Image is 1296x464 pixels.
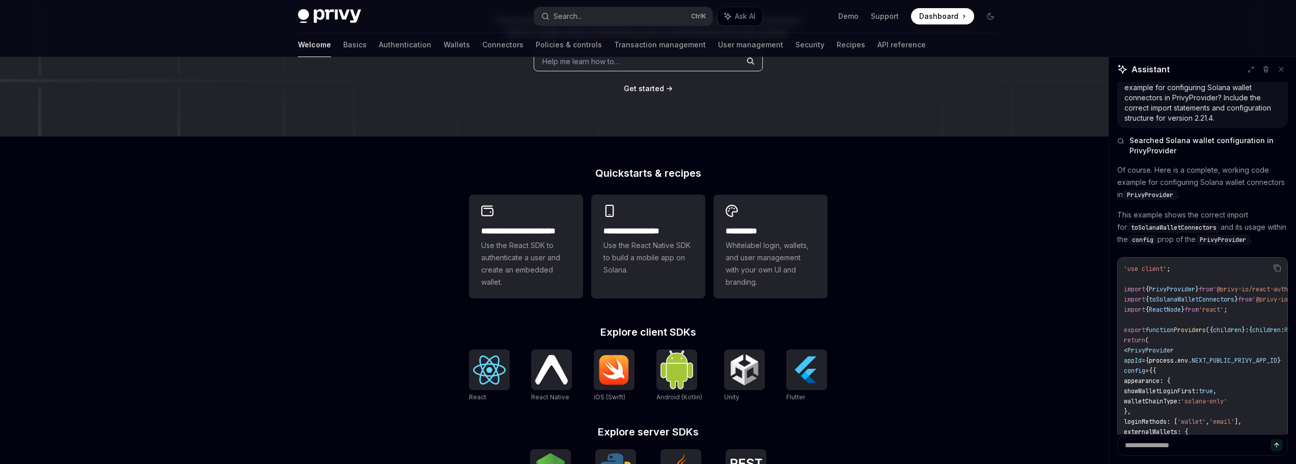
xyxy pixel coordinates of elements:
[1149,285,1195,293] span: PrivyProvider
[790,353,823,386] img: Flutter
[1206,326,1213,334] span: ({
[1234,295,1238,304] span: }
[1160,377,1170,385] span: : {
[1124,265,1167,273] span: 'use client'
[1224,306,1227,314] span: ;
[656,349,702,402] a: Android (Kotlin)Android (Kotlin)
[1145,326,1174,334] span: function
[724,393,739,401] span: Unity
[735,11,755,21] span: Ask AI
[1174,326,1206,334] span: Providers
[469,349,510,402] a: ReactReact
[1271,261,1284,275] button: Copy the contents from the code block
[1124,377,1160,385] span: appearance
[1124,306,1145,314] span: import
[786,393,805,401] span: Flutter
[1177,428,1188,436] span: : {
[473,356,506,385] img: React
[1181,306,1184,314] span: }
[1200,236,1246,244] span: PrivyProvider
[713,195,828,298] a: **** *****Whitelabel login, wallets, and user management with your own UI and branding.
[482,33,523,57] a: Connectors
[795,33,824,57] a: Security
[1132,63,1170,75] span: Assistant
[911,8,974,24] a: Dashboard
[1213,326,1242,334] span: children
[982,8,999,24] button: Toggle dark mode
[614,33,706,57] a: Transaction management
[1177,397,1181,405] span: :
[444,33,470,57] a: Wallets
[554,10,582,22] div: Search...
[1167,265,1170,273] span: ;
[1124,397,1177,405] span: walletChainType
[1129,135,1288,156] span: Searched Solana wallet configuration in PrivyProvider
[1181,397,1227,405] span: 'solana-only'
[1124,407,1131,416] span: },
[1127,346,1174,354] span: PrivyProvider
[1199,387,1213,395] span: true
[871,11,899,21] a: Support
[536,33,602,57] a: Policies & controls
[1124,428,1177,436] span: externalWallets
[469,327,828,337] h2: Explore client SDKs
[1177,418,1206,426] span: 'wallet'
[1145,367,1149,375] span: =
[1213,387,1217,395] span: ,
[542,56,620,67] span: Help me learn how to…
[1195,387,1199,395] span: :
[1142,357,1145,365] span: =
[1209,418,1234,426] span: 'email'
[534,7,712,25] button: Search...CtrlK
[838,11,859,21] a: Demo
[1145,295,1149,304] span: {
[298,9,361,23] img: dark logo
[786,349,827,402] a: FlutterFlutter
[1281,326,1284,334] span: :
[1124,295,1145,304] span: import
[919,11,958,21] span: Dashboard
[1206,418,1209,426] span: ,
[379,33,431,57] a: Authentication
[1124,346,1127,354] span: <
[1127,191,1173,199] span: PrivyProvider
[1124,326,1145,334] span: export
[1124,367,1145,375] span: config
[1213,285,1291,293] span: '@privy-io/react-auth'
[837,33,865,57] a: Recipes
[660,350,693,389] img: Android (Kotlin)
[1234,418,1242,426] span: ],
[603,239,693,276] span: Use the React Native SDK to build a mobile app on Solana.
[1149,306,1181,314] span: ReactNode
[1117,209,1288,245] p: This example shows the correct import for and its usage within the prop of the .
[1117,135,1288,156] button: Searched Solana wallet configuration in PrivyProvider
[1199,285,1213,293] span: from
[1124,418,1167,426] span: loginMethods
[1145,357,1192,365] span: {process.env.
[1167,418,1177,426] span: : [
[591,195,705,298] a: **** **** **** ***Use the React Native SDK to build a mobile app on Solana.
[1117,164,1288,201] p: Of course. Here is a complete, working code example for configuring Solana wallet connectors in .
[594,393,625,401] span: iOS (Swift)
[531,349,572,402] a: React NativeReact Native
[726,239,815,288] span: Whitelabel login, wallets, and user management with your own UI and branding.
[1124,357,1142,365] span: appId
[656,393,702,401] span: Android (Kotlin)
[1199,306,1224,314] span: 'react'
[1124,387,1195,395] span: showWalletLoginFirst
[531,393,569,401] span: React Native
[598,354,630,385] img: iOS (Swift)
[728,353,761,386] img: Unity
[1124,336,1145,344] span: return
[1271,439,1283,451] button: Send message
[1195,285,1199,293] span: }
[469,168,828,178] h2: Quickstarts & recipes
[298,33,331,57] a: Welcome
[624,84,664,94] a: Get started
[1149,367,1156,375] span: {{
[1245,326,1249,334] span: :
[724,349,765,402] a: UnityUnity
[1252,326,1281,334] span: children
[877,33,926,57] a: API reference
[1131,224,1217,232] span: toSolanaWalletConnectors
